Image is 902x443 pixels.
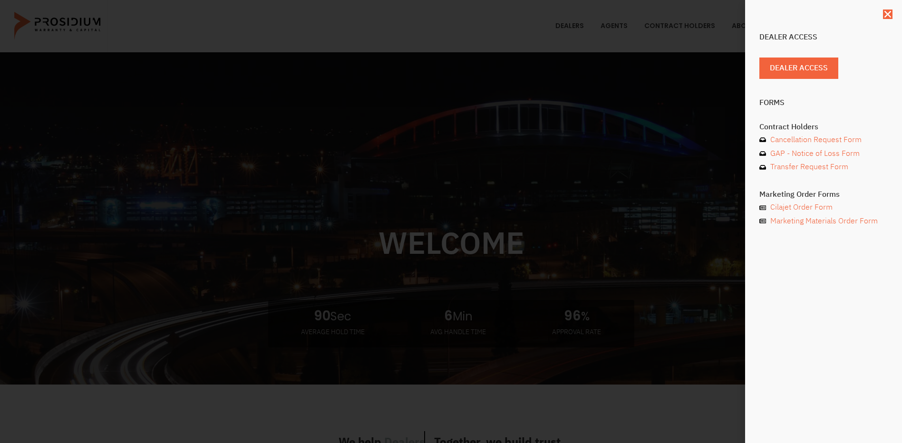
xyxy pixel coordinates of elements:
[759,147,888,161] a: GAP - Notice of Loss Form
[759,33,888,41] h4: Dealer Access
[759,99,888,106] h4: Forms
[770,61,828,75] span: Dealer Access
[759,133,888,147] a: Cancellation Request Form
[759,214,888,228] a: Marketing Materials Order Form
[759,58,838,79] a: Dealer Access
[883,10,892,19] a: Close
[768,147,860,161] span: GAP - Notice of Loss Form
[759,160,888,174] a: Transfer Request Form
[768,160,848,174] span: Transfer Request Form
[768,133,862,147] span: Cancellation Request Form
[759,123,888,131] h4: Contract Holders
[768,201,833,214] span: Cilajet Order Form
[759,191,888,198] h4: Marketing Order Forms
[768,214,878,228] span: Marketing Materials Order Form
[759,201,888,214] a: Cilajet Order Form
